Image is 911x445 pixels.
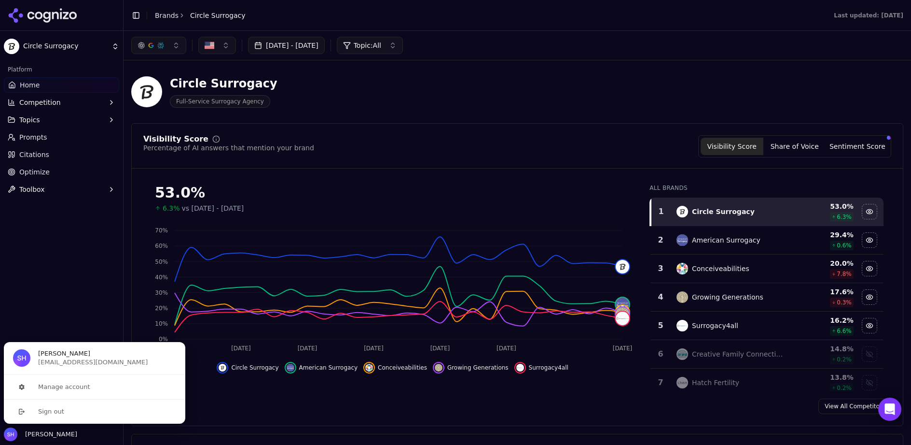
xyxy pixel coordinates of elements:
span: 6.3% [163,203,180,213]
div: Last updated: [DATE] [834,12,903,19]
div: Conceiveabilities [692,264,749,273]
span: 0.3 % [837,299,852,306]
div: 16.2 % [793,316,854,325]
button: Hide conceiveabilities data [363,362,427,373]
button: Hide surrogacy4all data [514,362,568,373]
div: Circle Surrogacy [170,76,277,91]
img: american surrogacy [287,364,294,372]
div: 4 [654,291,667,303]
tspan: [DATE] [430,345,450,352]
span: 0.2 % [837,356,852,363]
img: surrogacy4all [676,320,688,331]
img: growing generations [676,291,688,303]
span: 6.3 % [837,213,852,221]
tspan: 10% [155,320,168,327]
img: growing generations [435,364,442,372]
div: Circle Surrogacy [692,207,755,216]
div: 13.8 % [793,373,854,382]
button: Share of Voice [763,138,826,155]
img: conceiveabilities [616,305,629,319]
tspan: [DATE] [613,345,633,352]
tspan: 60% [155,243,168,249]
span: 0.2 % [837,384,852,392]
span: 0.6 % [837,242,852,249]
span: 6.6 % [837,327,852,335]
div: 53.0 % [793,201,854,211]
span: Optimize [19,167,50,177]
div: 17.6 % [793,287,854,297]
img: circle surrogacy [616,260,629,273]
div: User button popover [4,342,185,424]
div: 14.8 % [793,344,854,354]
img: Circle Surrogacy [131,76,162,107]
img: conceiveabilities [365,364,373,372]
tspan: [DATE] [497,345,516,352]
span: American Surrogacy [299,364,358,372]
img: circle surrogacy [219,364,226,372]
div: All Brands [649,184,883,192]
tspan: [DATE] [231,345,251,352]
span: Toolbox [19,185,45,194]
button: Sign out [3,399,186,424]
div: Visibility Score [143,135,208,143]
div: Creative Family Connections [692,349,786,359]
img: US [205,41,214,50]
button: Close user button [4,428,77,441]
img: Shawn Hall [4,428,17,441]
div: 20.0 % [793,258,854,268]
button: Hide growing generations data [862,289,877,305]
span: [PERSON_NAME] [21,430,77,439]
img: circle surrogacy [676,206,688,217]
div: 53.0% [155,184,630,201]
div: 3 [654,263,667,274]
tspan: 50% [155,258,168,265]
span: Competition [19,98,61,107]
tspan: 30% [155,289,168,296]
img: Shawn Hall [13,349,30,367]
span: 7.8 % [837,270,852,278]
span: Surrogacy4all [529,364,568,372]
div: 5 [654,320,667,331]
button: Visibility Score [701,138,763,155]
img: surrogacy4all [516,364,524,372]
div: American Surrogacy [692,235,760,245]
span: [EMAIL_ADDRESS][DOMAIN_NAME] [38,358,148,367]
button: Show hatch fertility data [862,375,877,390]
tspan: 40% [155,274,168,281]
span: Growing Generations [447,364,509,372]
span: Home [20,80,40,90]
button: Hide surrogacy4all data [862,318,877,333]
img: surrogacy4all [616,312,629,325]
div: Open Intercom Messenger [878,398,901,421]
button: Hide circle surrogacy data [862,204,877,219]
span: Full-Service Surrogacy Agency [170,95,270,108]
img: conceiveabilities [676,263,688,274]
nav: breadcrumb [155,11,246,20]
a: View All Competitors [818,399,891,414]
span: Topic: All [354,41,381,50]
span: Prompts [19,132,47,142]
tspan: 20% [155,305,168,312]
tspan: 70% [155,227,168,234]
tspan: [DATE] [298,345,317,352]
button: Show creative family connections data [862,346,877,362]
div: 29.4 % [793,230,854,240]
button: Hide circle surrogacy data [217,362,278,373]
div: 1 [655,206,667,217]
button: Hide conceiveabilities data [862,261,877,276]
div: 2 [654,234,667,246]
img: american surrogacy [616,298,629,311]
div: Growing Generations [692,292,763,302]
button: Manage account [3,375,186,399]
span: vs [DATE] - [DATE] [182,203,244,213]
tspan: 0% [159,336,168,343]
div: Surrogacy4all [692,321,738,330]
div: 6 [654,348,667,360]
button: Sentiment Score [826,138,889,155]
span: Topics [19,115,40,125]
span: Circle Surrogacy [190,11,246,20]
span: Conceiveabilities [378,364,427,372]
a: Brands [155,12,179,19]
span: Citations [19,150,49,159]
span: Circle Surrogacy [231,364,278,372]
